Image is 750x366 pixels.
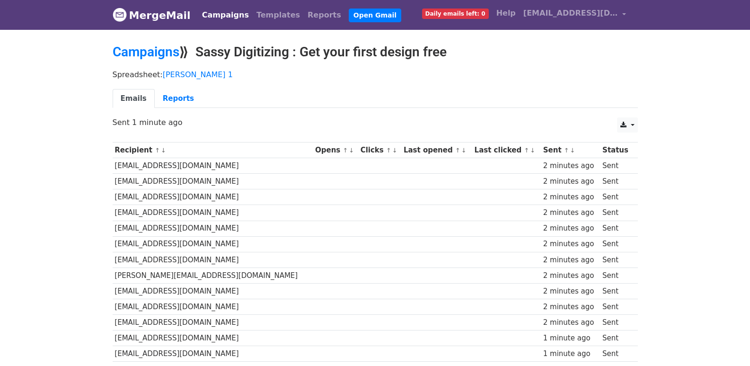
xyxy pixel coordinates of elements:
a: ↓ [570,147,575,154]
td: Sent [600,283,633,299]
td: [EMAIL_ADDRESS][DOMAIN_NAME] [113,299,313,315]
a: ↓ [461,147,467,154]
div: 1 minute ago [543,348,598,359]
a: ↑ [524,147,529,154]
td: Sent [600,174,633,189]
td: [EMAIL_ADDRESS][DOMAIN_NAME] [113,221,313,236]
a: Campaigns [113,44,179,60]
a: Emails [113,89,155,108]
th: Sent [541,143,600,158]
div: 2 minutes ago [543,286,598,297]
a: ↑ [455,147,460,154]
td: Sent [600,330,633,346]
img: MergeMail logo [113,8,127,22]
a: ↓ [392,147,397,154]
td: [EMAIL_ADDRESS][DOMAIN_NAME] [113,236,313,252]
td: Sent [600,252,633,268]
th: Opens [313,143,358,158]
a: [EMAIL_ADDRESS][DOMAIN_NAME] [520,4,630,26]
th: Last clicked [472,143,541,158]
td: [EMAIL_ADDRESS][DOMAIN_NAME] [113,252,313,268]
h2: ⟫ Sassy Digitizing : Get your first design free [113,44,638,60]
a: ↑ [386,147,391,154]
a: MergeMail [113,5,191,25]
td: [EMAIL_ADDRESS][DOMAIN_NAME] [113,189,313,205]
div: 2 minutes ago [543,317,598,328]
a: ↑ [155,147,160,154]
div: 2 minutes ago [543,239,598,250]
p: Sent 1 minute ago [113,117,638,127]
td: [EMAIL_ADDRESS][DOMAIN_NAME] [113,330,313,346]
a: Reports [304,6,345,25]
td: [EMAIL_ADDRESS][DOMAIN_NAME] [113,315,313,330]
div: 2 minutes ago [543,270,598,281]
div: 2 minutes ago [543,255,598,266]
td: Sent [600,205,633,221]
td: Sent [600,346,633,362]
td: [EMAIL_ADDRESS][DOMAIN_NAME] [113,158,313,174]
a: Daily emails left: 0 [418,4,493,23]
a: ↓ [349,147,354,154]
td: Sent [600,299,633,315]
div: 1 minute ago [543,333,598,344]
td: Sent [600,268,633,283]
td: Sent [600,221,633,236]
div: 2 minutes ago [543,161,598,171]
a: Campaigns [198,6,253,25]
div: 2 minutes ago [543,207,598,218]
div: 2 minutes ago [543,176,598,187]
th: Recipient [113,143,313,158]
div: 2 minutes ago [543,223,598,234]
th: Last opened [401,143,472,158]
a: Templates [253,6,304,25]
td: Sent [600,236,633,252]
td: Sent [600,189,633,205]
a: ↑ [564,147,569,154]
td: [EMAIL_ADDRESS][DOMAIN_NAME] [113,346,313,362]
a: ↓ [530,147,535,154]
a: ↑ [343,147,348,154]
td: Sent [600,158,633,174]
th: Clicks [358,143,401,158]
a: ↓ [161,147,166,154]
td: [PERSON_NAME][EMAIL_ADDRESS][DOMAIN_NAME] [113,268,313,283]
a: [PERSON_NAME] 1 [163,70,233,79]
td: Sent [600,315,633,330]
a: Reports [155,89,202,108]
div: 2 minutes ago [543,302,598,312]
td: [EMAIL_ADDRESS][DOMAIN_NAME] [113,174,313,189]
th: Status [600,143,633,158]
p: Spreadsheet: [113,70,638,80]
a: Help [493,4,520,23]
div: 2 minutes ago [543,192,598,203]
td: [EMAIL_ADDRESS][DOMAIN_NAME] [113,283,313,299]
td: [EMAIL_ADDRESS][DOMAIN_NAME] [113,205,313,221]
a: Open Gmail [349,9,401,22]
span: Daily emails left: 0 [422,9,489,19]
span: [EMAIL_ADDRESS][DOMAIN_NAME] [523,8,618,19]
